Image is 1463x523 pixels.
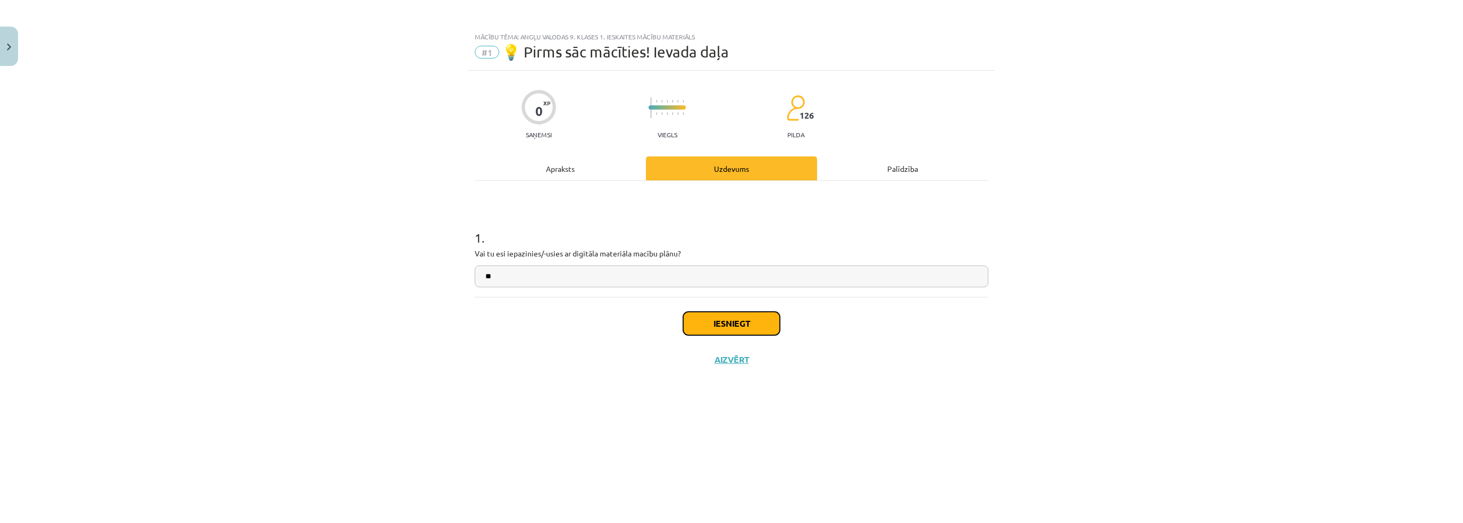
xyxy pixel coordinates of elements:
[711,354,752,365] button: Aizvērt
[661,100,662,103] img: icon-short-line-57e1e144782c952c97e751825c79c345078a6d821885a25fce030b3d8c18986b.svg
[672,112,673,115] img: icon-short-line-57e1e144782c952c97e751825c79c345078a6d821885a25fce030b3d8c18986b.svg
[683,100,684,103] img: icon-short-line-57e1e144782c952c97e751825c79c345078a6d821885a25fce030b3d8c18986b.svg
[543,100,550,106] span: XP
[787,131,804,138] p: pilda
[656,112,657,115] img: icon-short-line-57e1e144782c952c97e751825c79c345078a6d821885a25fce030b3d8c18986b.svg
[786,95,805,121] img: students-c634bb4e5e11cddfef0936a35e636f08e4e9abd3cc4e673bd6f9a4125e45ecb1.svg
[502,43,729,61] span: 💡 Pirms sāc mācīties! Ievada daļa
[475,33,988,40] div: Mācību tēma: Angļu valodas 9. klases 1. ieskaites mācību materiāls
[522,131,556,138] p: Saņemsi
[535,104,543,119] div: 0
[677,100,678,103] img: icon-short-line-57e1e144782c952c97e751825c79c345078a6d821885a25fce030b3d8c18986b.svg
[661,112,662,115] img: icon-short-line-57e1e144782c952c97e751825c79c345078a6d821885a25fce030b3d8c18986b.svg
[7,44,11,51] img: icon-close-lesson-0947bae3869378f0d4975bcd49f059093ad1ed9edebbc8119c70593378902aed.svg
[475,46,499,59] span: #1
[651,97,652,118] img: icon-long-line-d9ea69661e0d244f92f715978eff75569469978d946b2353a9bb055b3ed8787d.svg
[475,156,646,180] div: Apraksts
[677,112,678,115] img: icon-short-line-57e1e144782c952c97e751825c79c345078a6d821885a25fce030b3d8c18986b.svg
[667,112,668,115] img: icon-short-line-57e1e144782c952c97e751825c79c345078a6d821885a25fce030b3d8c18986b.svg
[683,312,780,335] button: Iesniegt
[800,111,814,120] span: 126
[683,112,684,115] img: icon-short-line-57e1e144782c952c97e751825c79c345078a6d821885a25fce030b3d8c18986b.svg
[658,131,677,138] p: Viegls
[475,212,988,245] h1: 1 .
[646,156,817,180] div: Uzdevums
[672,100,673,103] img: icon-short-line-57e1e144782c952c97e751825c79c345078a6d821885a25fce030b3d8c18986b.svg
[656,100,657,103] img: icon-short-line-57e1e144782c952c97e751825c79c345078a6d821885a25fce030b3d8c18986b.svg
[475,248,988,259] p: Vai tu esi iepazinies/-usies ar digitāla materiāla macību plānu?
[817,156,988,180] div: Palīdzība
[667,100,668,103] img: icon-short-line-57e1e144782c952c97e751825c79c345078a6d821885a25fce030b3d8c18986b.svg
